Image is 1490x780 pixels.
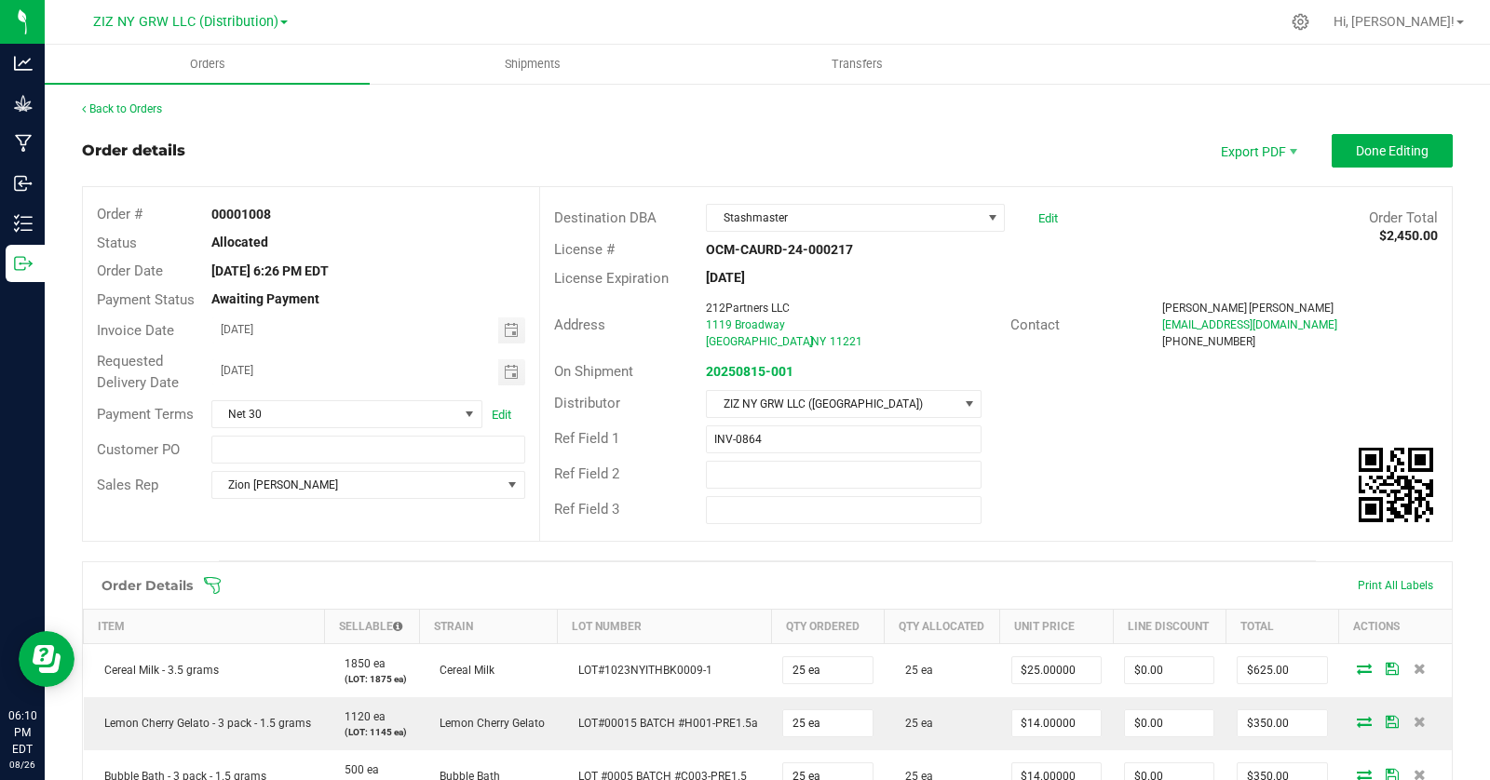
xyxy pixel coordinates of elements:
[84,609,325,643] th: Item
[1249,302,1334,315] span: [PERSON_NAME]
[830,335,862,348] span: 11221
[1125,710,1213,736] input: 0
[707,391,957,417] span: ZIZ NY GRW LLC ([GEOGRAPHIC_DATA])
[14,174,33,193] inline-svg: Inbound
[1406,716,1434,727] span: Delete Order Detail
[554,501,619,518] span: Ref Field 3
[1359,448,1433,522] qrcode: 00001008
[554,241,615,258] span: License #
[809,335,811,348] span: ,
[165,56,251,73] span: Orders
[14,94,33,113] inline-svg: Grow
[14,254,33,273] inline-svg: Outbound
[97,262,163,279] span: Order Date
[97,322,174,339] span: Invoice Date
[695,45,1020,84] a: Transfers
[1334,14,1455,29] span: Hi, [PERSON_NAME]!
[706,302,790,315] span: 212Partners LLC
[45,45,370,84] a: Orders
[1379,228,1438,243] strong: $2,450.00
[1378,663,1406,674] span: Save Order Detail
[211,263,329,278] strong: [DATE] 6:26 PM EDT
[8,758,36,772] p: 08/26
[706,270,745,285] strong: [DATE]
[324,609,419,643] th: Sellable
[1113,609,1226,643] th: Line Discount
[97,441,180,458] span: Customer PO
[554,363,633,380] span: On Shipment
[706,335,813,348] span: [GEOGRAPHIC_DATA]
[370,45,695,84] a: Shipments
[1378,716,1406,727] span: Save Order Detail
[1162,318,1337,331] span: [EMAIL_ADDRESS][DOMAIN_NAME]
[554,465,619,482] span: Ref Field 2
[885,609,1000,643] th: Qty Allocated
[97,291,195,308] span: Payment Status
[335,672,408,686] p: (LOT: 1875 ea)
[1339,609,1452,643] th: Actions
[1406,663,1434,674] span: Delete Order Detail
[8,707,36,758] p: 06:10 PM EDT
[1000,609,1113,643] th: Unit Price
[896,717,933,730] span: 25 ea
[97,406,194,423] span: Payment Terms
[554,430,619,447] span: Ref Field 1
[1238,657,1326,683] input: 0
[211,291,319,306] strong: Awaiting Payment
[1238,710,1326,736] input: 0
[1378,769,1406,780] span: Save Order Detail
[95,717,311,730] span: Lemon Cherry Gelato - 3 pack - 1.5 grams
[419,609,558,643] th: Strain
[1012,710,1101,736] input: 0
[1201,134,1313,168] li: Export PDF
[19,631,74,687] iframe: Resource center
[1332,134,1453,168] button: Done Editing
[1226,609,1338,643] th: Total
[1010,316,1060,333] span: Contact
[771,609,884,643] th: Qty Ordered
[707,205,981,231] span: Stashmaster
[335,725,408,739] p: (LOT: 1145 ea)
[211,235,268,249] strong: Allocated
[896,664,933,677] span: 25 ea
[212,472,502,498] span: Zion [PERSON_NAME]
[82,140,185,162] div: Order details
[102,578,193,593] h1: Order Details
[82,102,162,115] a: Back to Orders
[1162,335,1255,348] span: [PHONE_NUMBER]
[97,235,137,251] span: Status
[335,763,379,776] span: 500 ea
[1162,302,1247,315] span: [PERSON_NAME]
[783,710,872,736] input: 0
[706,364,793,379] a: 20250815-001
[95,664,219,677] span: Cereal Milk - 3.5 grams
[554,316,605,333] span: Address
[1406,769,1434,780] span: Delete Order Detail
[1369,209,1438,226] span: Order Total
[14,54,33,73] inline-svg: Analytics
[480,56,586,73] span: Shipments
[498,359,525,385] span: Toggle calendar
[97,206,142,222] span: Order #
[1356,143,1429,158] span: Done Editing
[1038,211,1058,225] a: Edit
[706,242,853,257] strong: OCM-CAURD-24-000217
[211,207,271,222] strong: 00001008
[783,657,872,683] input: 0
[14,214,33,233] inline-svg: Inventory
[430,664,494,677] span: Cereal Milk
[498,317,525,343] span: Toggle calendar
[554,395,620,411] span: Distributor
[430,717,545,730] span: Lemon Cherry Gelato
[14,134,33,153] inline-svg: Manufacturing
[1012,657,1101,683] input: 0
[1289,13,1312,31] div: Manage settings
[569,664,712,677] span: LOT#1023NYITHBK0009-1
[554,270,669,287] span: License Expiration
[335,657,386,670] span: 1850 ea
[97,353,179,391] span: Requested Delivery Date
[1125,657,1213,683] input: 0
[806,56,908,73] span: Transfers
